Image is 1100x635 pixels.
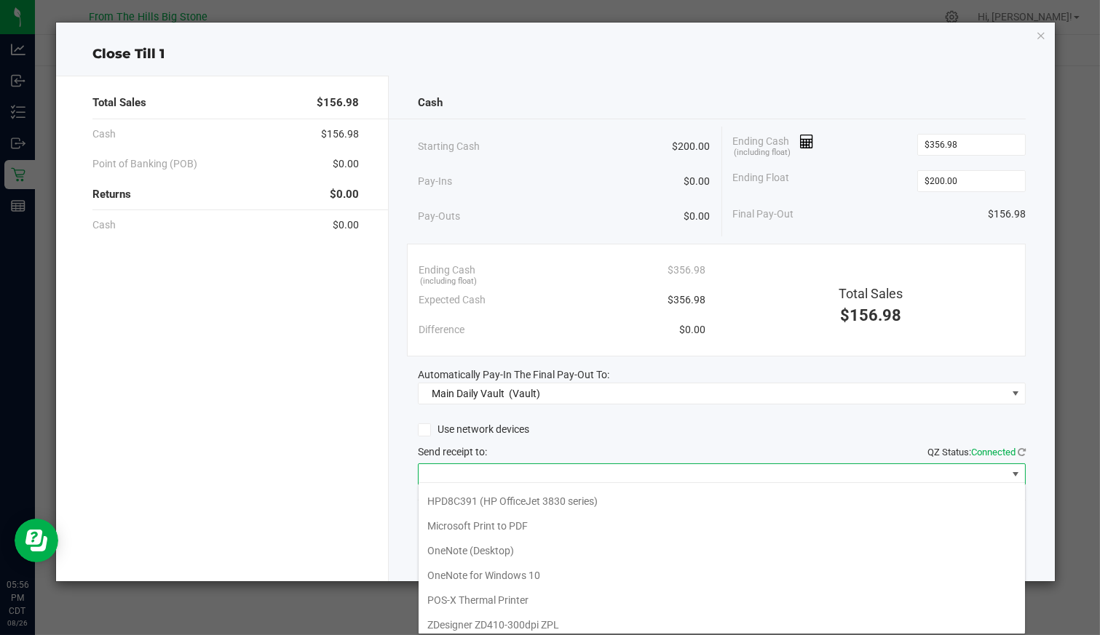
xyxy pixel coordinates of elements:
[92,127,116,142] span: Cash
[317,95,359,111] span: $156.98
[509,388,540,399] span: (Vault)
[15,519,58,562] iframe: Resource center
[419,588,1025,612] li: POS-X Thermal Printer
[673,139,711,154] span: $200.00
[733,207,794,222] span: Final Pay-Out
[419,292,486,308] span: Expected Cash
[419,322,464,338] span: Difference
[92,217,116,233] span: Cash
[971,447,1016,458] span: Connected
[668,263,705,278] span: $356.98
[419,563,1025,588] li: OneNote for Windows 10
[419,538,1025,563] li: OneNote (Desktop)
[418,422,529,437] label: Use network devices
[92,179,359,210] div: Returns
[432,388,505,399] span: Main Daily Vault
[333,217,359,233] span: $0.00
[92,95,146,111] span: Total Sales
[418,174,452,189] span: Pay-Ins
[840,306,901,324] span: $156.98
[839,286,903,301] span: Total Sales
[418,369,609,380] span: Automatically Pay-In The Final Pay-Out To:
[733,134,815,156] span: Ending Cash
[734,147,791,159] span: (including float)
[330,186,359,203] span: $0.00
[419,263,475,278] span: Ending Cash
[418,139,480,154] span: Starting Cash
[321,127,359,142] span: $156.98
[418,209,460,224] span: Pay-Outs
[733,170,790,192] span: Ending Float
[927,447,1026,458] span: QZ Status:
[419,489,1025,514] li: HPD8C391 (HP OfficeJet 3830 series)
[56,44,1054,64] div: Close Till 1
[668,292,705,308] span: $356.98
[679,322,705,338] span: $0.00
[988,207,1026,222] span: $156.98
[684,174,711,189] span: $0.00
[418,446,487,458] span: Send receipt to:
[420,276,477,288] span: (including float)
[418,95,443,111] span: Cash
[419,514,1025,538] li: Microsoft Print to PDF
[92,156,197,172] span: Point of Banking (POB)
[684,209,711,224] span: $0.00
[333,156,359,172] span: $0.00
